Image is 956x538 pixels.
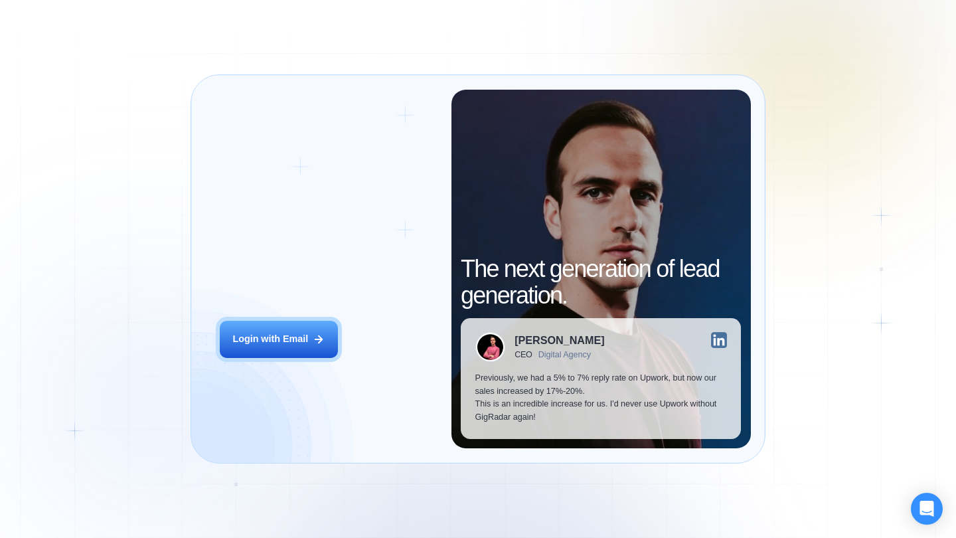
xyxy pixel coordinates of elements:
div: Login with Email [232,333,308,346]
div: CEO [515,350,532,359]
div: [PERSON_NAME] [515,335,604,345]
p: Previously, we had a 5% to 7% reply rate on Upwork, but now our sales increased by 17%-20%. This ... [475,372,727,424]
h2: The next generation of lead generation. [461,256,741,308]
div: Open Intercom Messenger [911,493,943,525]
div: Digital Agency [538,350,591,359]
button: Login with Email [220,321,338,358]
